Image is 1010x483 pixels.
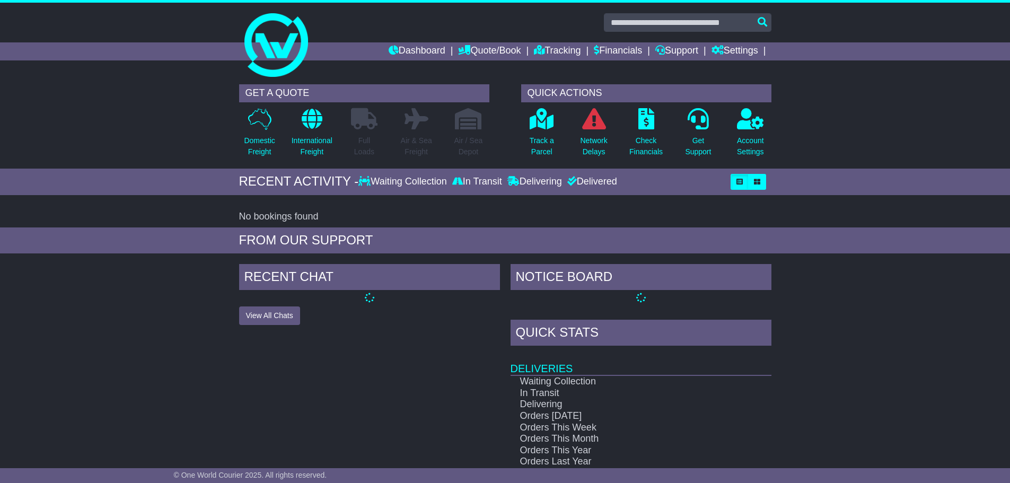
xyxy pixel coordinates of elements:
td: Delivering [511,399,734,410]
a: Tracking [534,42,581,60]
a: Financials [594,42,642,60]
td: Orders This Month [511,433,734,445]
p: Network Delays [580,135,607,157]
div: No bookings found [239,211,771,223]
div: Quick Stats [511,320,771,348]
p: Track a Parcel [530,135,554,157]
a: AccountSettings [736,108,765,163]
div: RECENT ACTIVITY - [239,174,359,189]
p: International Freight [292,135,332,157]
td: In Transit [511,388,734,399]
a: Dashboard [389,42,445,60]
td: Orders This Week [511,422,734,434]
a: Support [655,42,698,60]
a: Settings [712,42,758,60]
div: GET A QUOTE [239,84,489,102]
p: Air / Sea Depot [454,135,483,157]
div: Delivering [505,176,565,188]
td: Orders This Year [511,445,734,456]
div: Waiting Collection [358,176,449,188]
p: Full Loads [351,135,377,157]
a: GetSupport [684,108,712,163]
a: InternationalFreight [291,108,333,163]
p: Air & Sea Freight [401,135,432,157]
div: Delivered [565,176,617,188]
p: Account Settings [737,135,764,157]
a: CheckFinancials [629,108,663,163]
span: © One World Courier 2025. All rights reserved. [174,471,327,479]
td: Orders Last Year [511,456,734,468]
p: Get Support [685,135,711,157]
a: Quote/Book [458,42,521,60]
p: Domestic Freight [244,135,275,157]
button: View All Chats [239,306,300,325]
div: NOTICE BOARD [511,264,771,293]
div: RECENT CHAT [239,264,500,293]
div: QUICK ACTIONS [521,84,771,102]
a: Track aParcel [529,108,555,163]
p: Check Financials [629,135,663,157]
a: DomesticFreight [243,108,275,163]
div: In Transit [450,176,505,188]
td: Deliveries [511,348,771,375]
td: Waiting Collection [511,375,734,388]
td: Orders [DATE] [511,410,734,422]
a: NetworkDelays [579,108,608,163]
div: FROM OUR SUPPORT [239,233,771,248]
